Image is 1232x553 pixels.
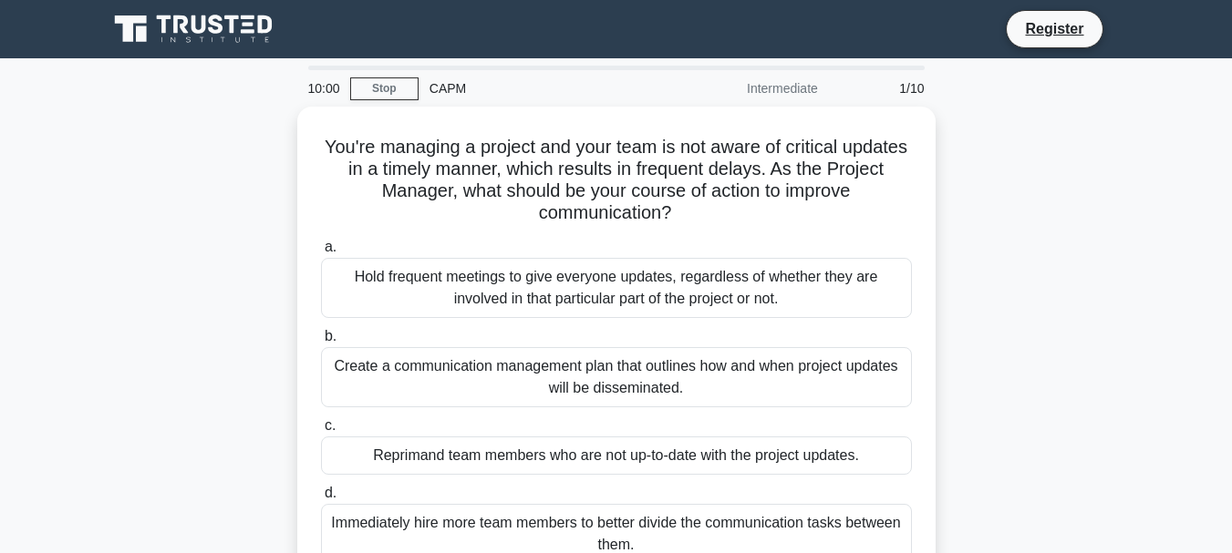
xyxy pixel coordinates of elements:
div: Hold frequent meetings to give everyone updates, regardless of whether they are involved in that ... [321,258,912,318]
span: d. [325,485,336,500]
span: a. [325,239,336,254]
div: CAPM [419,70,669,107]
a: Stop [350,77,419,100]
span: b. [325,328,336,343]
div: Reprimand team members who are not up-to-date with the project updates. [321,436,912,475]
span: c. [325,417,336,433]
div: 1/10 [829,70,936,107]
a: Register [1014,17,1094,40]
div: 10:00 [297,70,350,107]
div: Intermediate [669,70,829,107]
div: Create a communication management plan that outlines how and when project updates will be dissemi... [321,347,912,407]
h5: You're managing a project and your team is not aware of critical updates in a timely manner, whic... [319,136,914,225]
